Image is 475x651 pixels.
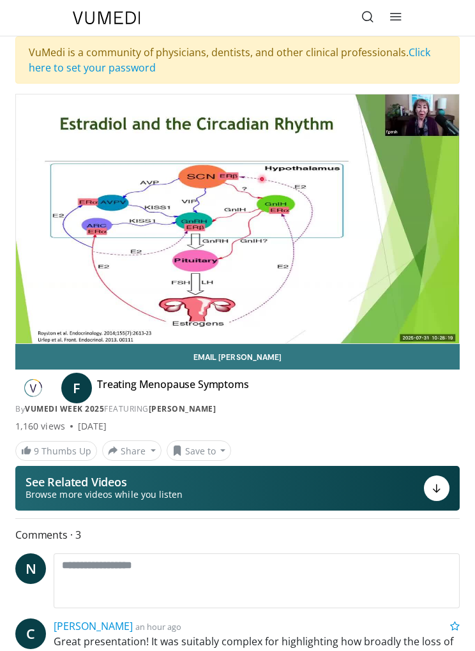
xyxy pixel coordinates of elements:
h4: Treating Menopause Symptoms [97,378,249,398]
a: F [61,373,92,403]
div: By FEATURING [15,403,460,415]
a: Email [PERSON_NAME] [15,344,460,370]
div: VuMedi is a community of physicians, dentists, and other clinical professionals. [15,36,460,84]
a: N [15,553,46,584]
button: Save to [167,440,232,461]
a: C [15,618,46,649]
p: See Related Videos [26,475,183,488]
button: Share [102,440,162,461]
img: VuMedi Logo [73,11,140,24]
span: 9 [34,445,39,457]
span: Browse more videos while you listen [26,488,183,501]
a: [PERSON_NAME] [149,403,216,414]
span: Comments 3 [15,527,460,543]
img: Vumedi Week 2025 [15,378,51,398]
a: Vumedi Week 2025 [25,403,104,414]
span: 1,160 views [15,420,65,433]
small: an hour ago [135,621,181,632]
div: [DATE] [78,420,107,433]
video-js: Video Player [16,94,459,343]
button: See Related Videos Browse more videos while you listen [15,466,460,511]
a: 9 Thumbs Up [15,441,97,461]
a: [PERSON_NAME] [54,619,133,633]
